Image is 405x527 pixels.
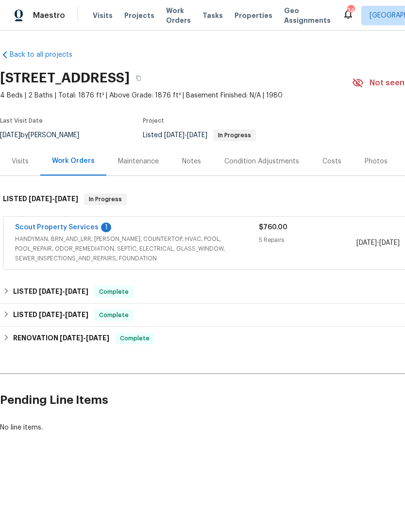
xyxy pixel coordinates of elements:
[29,195,78,202] span: -
[356,240,377,246] span: [DATE]
[60,335,109,341] span: -
[15,234,259,263] span: HANDYMAN, BRN_AND_LRR, [PERSON_NAME], COUNTERTOP, HVAC, POOL, POOL_REPAIR, ODOR_REMEDIATION, SEPT...
[365,157,388,166] div: Photos
[101,223,111,232] div: 1
[347,6,354,16] div: 34
[13,286,88,298] h6: LISTED
[259,235,356,245] div: 5 Repairs
[130,69,147,87] button: Copy Address
[39,311,62,318] span: [DATE]
[202,12,223,19] span: Tasks
[164,132,185,139] span: [DATE]
[284,6,331,25] span: Geo Assignments
[224,157,299,166] div: Condition Adjustments
[60,335,83,341] span: [DATE]
[86,335,109,341] span: [DATE]
[13,309,88,321] h6: LISTED
[95,310,133,320] span: Complete
[118,157,159,166] div: Maintenance
[65,311,88,318] span: [DATE]
[55,195,78,202] span: [DATE]
[187,132,207,139] span: [DATE]
[124,11,154,20] span: Projects
[12,157,29,166] div: Visits
[166,6,191,25] span: Work Orders
[15,224,99,231] a: Scout Property Services
[356,238,400,248] span: -
[3,193,78,205] h6: LISTED
[379,240,400,246] span: [DATE]
[93,11,113,20] span: Visits
[143,132,256,139] span: Listed
[259,224,287,231] span: $760.00
[13,333,109,344] h6: RENOVATION
[29,195,52,202] span: [DATE]
[33,11,65,20] span: Maestro
[182,157,201,166] div: Notes
[322,157,341,166] div: Costs
[214,132,255,138] span: In Progress
[95,287,133,297] span: Complete
[85,194,126,204] span: In Progress
[235,11,272,20] span: Properties
[116,334,153,343] span: Complete
[39,288,88,295] span: -
[65,288,88,295] span: [DATE]
[52,156,95,166] div: Work Orders
[39,311,88,318] span: -
[39,288,62,295] span: [DATE]
[164,132,207,139] span: -
[143,118,164,124] span: Project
